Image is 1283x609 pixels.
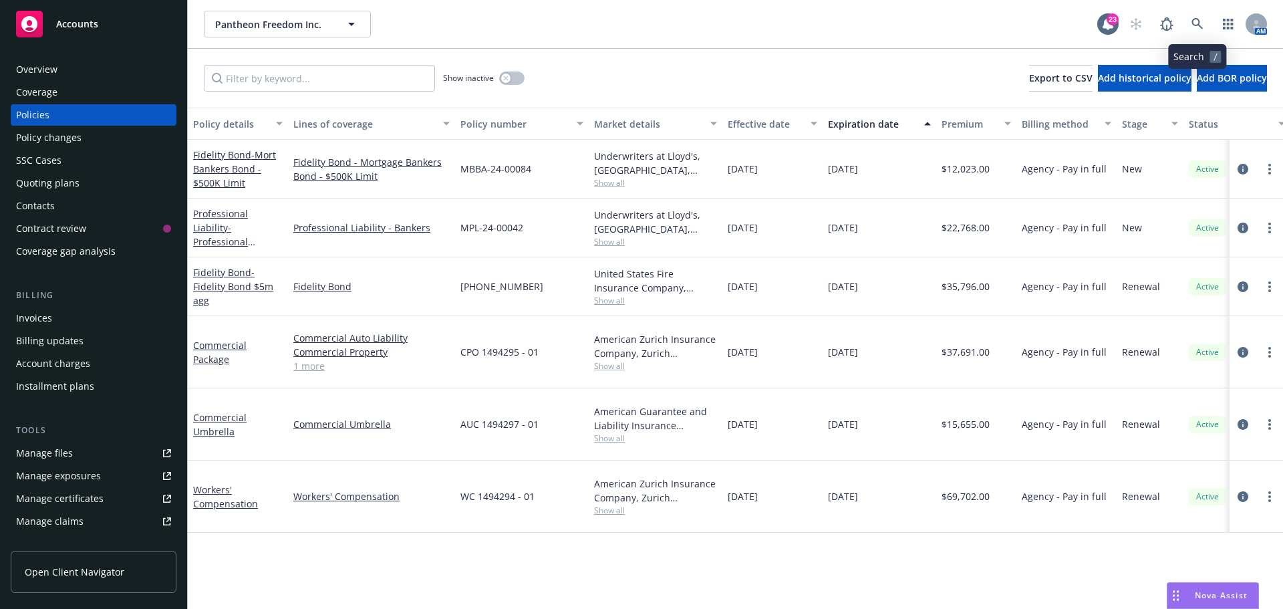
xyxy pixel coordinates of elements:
a: more [1262,489,1278,505]
span: - Professional Liability [193,221,255,262]
a: Search [1184,11,1211,37]
a: circleInformation [1235,344,1251,360]
span: [DATE] [828,279,858,293]
a: Invoices [11,308,176,329]
span: Export to CSV [1029,72,1093,84]
a: Commercial Umbrella [293,417,450,431]
span: Manage exposures [11,465,176,487]
div: Effective date [728,117,803,131]
span: New [1122,221,1142,235]
div: Policy changes [16,127,82,148]
div: Manage claims [16,511,84,532]
div: 23 [1107,13,1119,25]
div: Tools [11,424,176,437]
span: Renewal [1122,489,1160,503]
a: Workers' Compensation [193,483,258,510]
span: $15,655.00 [942,417,990,431]
span: New [1122,162,1142,176]
div: Drag to move [1167,583,1184,608]
div: Billing method [1022,117,1097,131]
span: Agency - Pay in full [1022,345,1107,359]
span: Show all [594,433,717,444]
button: Nova Assist [1167,582,1259,609]
span: Active [1194,281,1221,293]
a: Quoting plans [11,172,176,194]
a: Report a Bug [1153,11,1180,37]
span: $12,023.00 [942,162,990,176]
span: Active [1194,163,1221,175]
div: Installment plans [16,376,94,397]
span: WC 1494294 - 01 [460,489,535,503]
div: American Zurich Insurance Company, Zurich Insurance Group [594,477,717,505]
a: Switch app [1215,11,1242,37]
div: American Guarantee and Liability Insurance Company, Zurich Insurance Group [594,404,717,433]
div: Manage exposures [16,465,101,487]
div: American Zurich Insurance Company, Zurich Insurance Group [594,332,717,360]
span: - Fidelity Bond $5m agg [193,266,273,307]
div: Premium [942,117,996,131]
span: Active [1194,491,1221,503]
span: Add BOR policy [1197,72,1267,84]
button: Policy details [188,108,288,140]
span: Agency - Pay in full [1022,162,1107,176]
a: more [1262,279,1278,295]
div: Manage BORs [16,533,79,555]
div: United States Fire Insurance Company, [PERSON_NAME] & [PERSON_NAME] ([GEOGRAPHIC_DATA]) [594,267,717,295]
a: Fidelity Bond [193,148,276,189]
span: [DATE] [828,162,858,176]
span: [DATE] [828,221,858,235]
button: Policy number [455,108,589,140]
div: Lines of coverage [293,117,435,131]
div: Status [1189,117,1270,131]
button: Market details [589,108,722,140]
a: more [1262,416,1278,433]
a: Coverage gap analysis [11,241,176,262]
a: Commercial Package [193,339,247,366]
button: Effective date [722,108,823,140]
span: Renewal [1122,345,1160,359]
button: Pantheon Freedom Inc. [204,11,371,37]
div: Expiration date [828,117,916,131]
a: Billing updates [11,330,176,352]
span: [DATE] [828,489,858,503]
span: [DATE] [728,279,758,293]
span: [DATE] [728,345,758,359]
div: Underwriters at Lloyd's, [GEOGRAPHIC_DATA], [PERSON_NAME] of [GEOGRAPHIC_DATA], RT Specialty Insu... [594,208,717,236]
a: circleInformation [1235,279,1251,295]
div: Manage certificates [16,488,104,509]
a: Installment plans [11,376,176,397]
a: Fidelity Bond [193,266,273,307]
input: Filter by keyword... [204,65,435,92]
a: Start snowing [1123,11,1149,37]
a: Contract review [11,218,176,239]
button: Expiration date [823,108,936,140]
div: Policy number [460,117,569,131]
span: Agency - Pay in full [1022,221,1107,235]
div: Manage files [16,443,73,464]
div: SSC Cases [16,150,61,171]
span: Show inactive [443,72,494,84]
a: Manage BORs [11,533,176,555]
div: Billing [11,289,176,302]
span: CPO 1494295 - 01 [460,345,539,359]
a: SSC Cases [11,150,176,171]
span: Nova Assist [1195,590,1248,601]
div: Underwriters at Lloyd's, [GEOGRAPHIC_DATA], [PERSON_NAME] of [GEOGRAPHIC_DATA], RT Specialty Insu... [594,149,717,177]
a: more [1262,220,1278,236]
button: Add BOR policy [1197,65,1267,92]
span: [DATE] [728,221,758,235]
a: Professional Liability - Bankers [293,221,450,235]
a: Commercial Property [293,345,450,359]
span: Renewal [1122,279,1160,293]
span: [PHONE_NUMBER] [460,279,543,293]
a: Policy changes [11,127,176,148]
button: Billing method [1016,108,1117,140]
span: $22,768.00 [942,221,990,235]
a: circleInformation [1235,489,1251,505]
a: Contacts [11,195,176,217]
div: Invoices [16,308,52,329]
a: Fidelity Bond - Mortgage Bankers Bond - $500K Limit [293,155,450,183]
span: Agency - Pay in full [1022,279,1107,293]
span: Agency - Pay in full [1022,417,1107,431]
span: [DATE] [828,417,858,431]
